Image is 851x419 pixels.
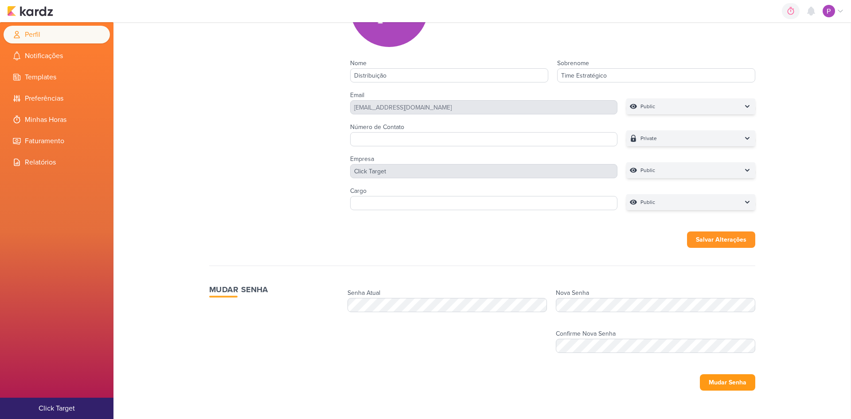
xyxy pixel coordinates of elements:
label: Sobrenome [557,59,589,67]
p: Public [640,166,655,175]
button: Public [626,162,755,178]
label: Cargo [350,187,367,195]
label: Confirme Nova Senha [556,330,616,337]
li: Perfil [4,26,110,43]
button: Salvar Alterações [687,231,755,248]
label: Empresa [350,155,374,163]
label: Email [350,91,364,99]
label: Senha Atual [347,289,380,297]
img: Performance Clicktarget [823,5,835,17]
button: Public [626,194,755,210]
li: Faturamento [4,132,110,150]
button: Private [626,130,755,146]
li: Templates [4,68,110,86]
li: Preferências [4,90,110,107]
img: kardz.app [7,6,53,16]
label: Nova Senha [556,289,589,297]
li: Minhas Horas [4,111,110,129]
li: Relatórios [4,153,110,171]
label: Nome [350,59,367,67]
button: Mudar Senha [700,374,755,391]
button: Public [626,98,755,114]
label: Número de Contato [350,123,404,131]
div: [EMAIL_ADDRESS][DOMAIN_NAME] [350,100,617,114]
p: Private [640,134,657,143]
li: Notificações [4,47,110,65]
h1: Mudar Senha [209,284,340,296]
p: Public [640,198,655,207]
p: Public [640,102,655,111]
